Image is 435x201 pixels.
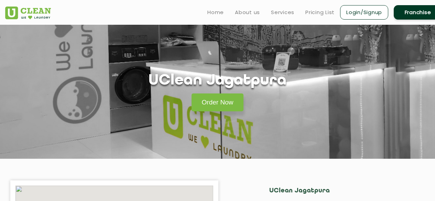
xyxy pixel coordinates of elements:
[271,8,294,16] a: Services
[207,8,224,16] a: Home
[192,93,244,111] a: Order Now
[305,8,335,16] a: Pricing List
[149,72,286,90] h1: UClean Jagatpura
[235,8,260,16] a: About us
[5,7,51,19] img: UClean Laundry and Dry Cleaning
[340,5,388,20] a: Login/Signup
